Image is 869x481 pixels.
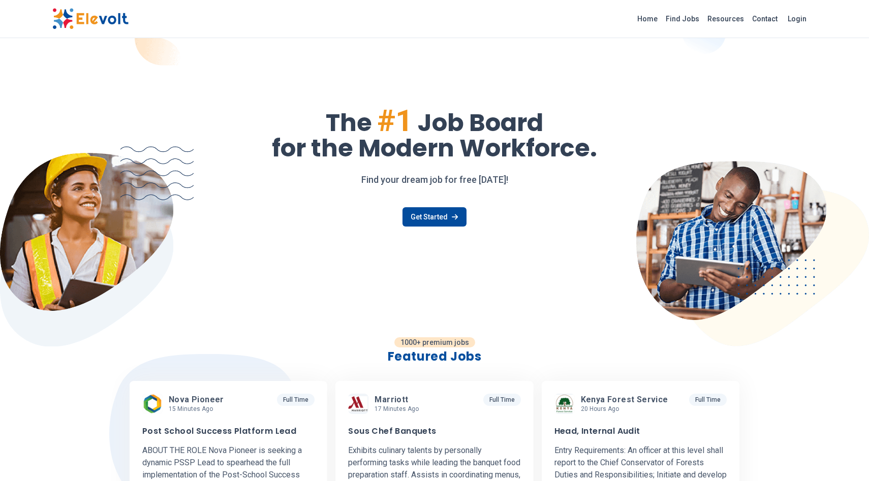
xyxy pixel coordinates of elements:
a: Get Started [402,207,466,227]
p: Full Time [277,394,315,406]
span: Kenya Forest Service [581,395,668,405]
img: Elevolt [52,8,129,29]
a: Find Jobs [662,11,703,27]
h1: The Job Board for the Modern Workforce. [52,106,817,161]
h3: Post School Success Platform Lead [142,426,296,436]
img: Kenya Forest Service [554,395,575,413]
a: Contact [748,11,782,27]
span: #1 [377,103,413,139]
a: Resources [703,11,748,27]
h3: Head, Internal Audit [554,426,640,436]
p: 15 minutes ago [169,405,228,413]
h3: Sous Chef Banquets [348,426,436,436]
p: 17 minutes ago [375,405,419,413]
img: Marriott [348,396,368,411]
p: 20 hours ago [581,405,672,413]
span: Nova Pioneer [169,395,224,405]
a: Home [633,11,662,27]
span: Marriott [375,395,408,405]
a: Login [782,9,813,29]
p: Full Time [483,394,521,406]
img: Nova Pioneer [142,394,163,414]
h2: Featured Jobs [130,348,739,365]
p: Full Time [689,394,727,406]
p: Find your dream job for free [DATE]! [52,173,817,187]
